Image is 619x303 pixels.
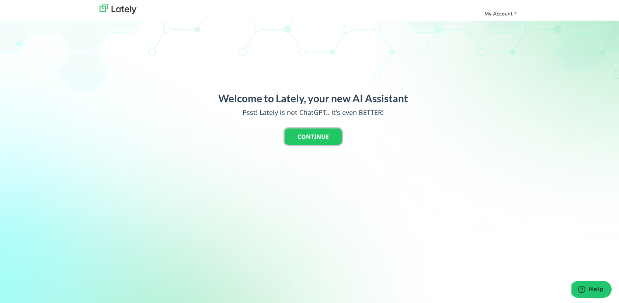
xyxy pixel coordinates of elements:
iframe: Opens a widget where you can find more information [571,281,612,299]
button: CONTINUE [285,128,342,145]
a: My Account [481,8,520,20]
span: My Account [484,10,512,17]
h3: Welcome to Lately, your new AI Assistant [109,92,518,105]
img: lately_logo_nav.700ca2e7.jpg [100,4,136,14]
p: Psst! Lately is not ChatGPT.. it's even BETTER! [109,108,518,117]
